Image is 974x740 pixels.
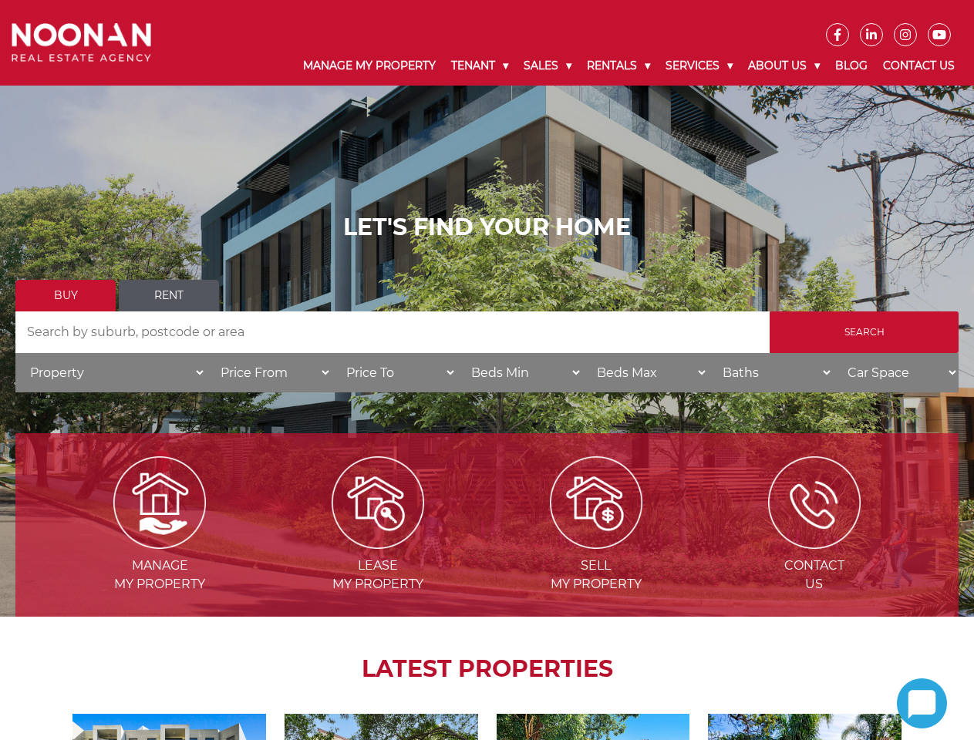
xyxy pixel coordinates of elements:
span: Manage my Property [52,557,268,594]
img: Manage my Property [113,456,206,549]
h2: LATEST PROPERTIES [54,655,920,683]
a: Sales [516,46,579,86]
h1: LET'S FIND YOUR HOME [15,214,959,241]
a: Lease my property Leasemy Property [271,494,486,591]
a: Rentals [579,46,658,86]
img: Lease my property [332,456,424,549]
input: Search by suburb, postcode or area [15,311,770,353]
a: ICONS ContactUs [706,494,922,591]
img: Noonan Real Estate Agency [12,23,151,62]
a: Services [658,46,740,86]
a: Tenant [443,46,516,86]
span: Lease my Property [271,557,486,594]
a: About Us [740,46,827,86]
a: Contact Us [875,46,962,86]
span: Contact Us [706,557,922,594]
a: Manage My Property [295,46,443,86]
input: Search [770,311,959,353]
a: Rent [119,280,219,311]
img: Sell my property [550,456,642,549]
img: ICONS [768,456,861,549]
a: Blog [827,46,875,86]
a: Manage my Property Managemy Property [52,494,268,591]
span: Sell my Property [489,557,704,594]
a: Sell my property Sellmy Property [489,494,704,591]
a: Buy [15,280,116,311]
